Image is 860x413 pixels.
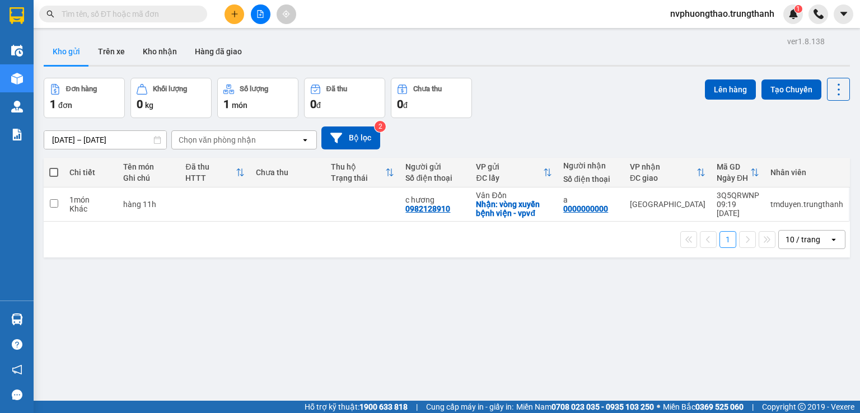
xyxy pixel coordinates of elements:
button: Trên xe [89,38,134,65]
div: 10 / trang [786,234,820,245]
input: Select a date range. [44,131,166,149]
button: Kho nhận [134,38,186,65]
span: nvphuongthao.trungthanh [661,7,783,21]
div: VP nhận [630,162,697,171]
div: Thu hộ [331,162,385,171]
div: Nhân viên [770,168,843,177]
svg: open [829,235,838,244]
sup: 1 [794,5,802,13]
div: Trạng thái [331,173,385,182]
button: aim [277,4,296,24]
span: message [12,389,22,400]
button: Lên hàng [705,79,756,100]
span: search [46,10,54,18]
span: 1 [796,5,800,13]
span: Cung cấp máy in - giấy in: [426,401,513,413]
div: hàng 11h [123,200,174,209]
img: warehouse-icon [11,101,23,112]
div: a [563,195,619,204]
img: solution-icon [11,129,23,140]
div: Khối lượng [153,85,187,93]
span: kg [145,101,153,110]
div: Nhận: vòng xuyến bệnh viện - vpvđ [476,200,552,218]
img: warehouse-icon [11,45,23,57]
span: ⚪️ [657,405,660,409]
div: c hương [405,195,465,204]
th: Toggle SortBy [325,158,400,187]
div: ver 1.8.138 [787,35,825,48]
th: Toggle SortBy [624,158,711,187]
img: icon-new-feature [788,9,798,19]
button: Đơn hàng1đơn [44,78,125,118]
strong: 0369 525 060 [695,402,744,411]
div: 0000000000 [563,204,608,213]
input: Tìm tên, số ĐT hoặc mã đơn [62,8,194,20]
th: Toggle SortBy [711,158,765,187]
div: [GEOGRAPHIC_DATA] [630,200,705,209]
span: Miền Nam [516,401,654,413]
img: warehouse-icon [11,73,23,85]
button: Tạo Chuyến [761,79,821,100]
div: Chưa thu [413,85,442,93]
span: file-add [256,10,264,18]
span: 0 [310,97,316,111]
span: đơn [58,101,72,110]
img: logo-vxr [10,7,24,24]
button: Bộ lọc [321,126,380,149]
span: caret-down [839,9,849,19]
div: HTTT [185,173,236,182]
img: warehouse-icon [11,313,23,325]
button: file-add [251,4,270,24]
div: Chưa thu [256,168,319,177]
div: Chọn văn phòng nhận [179,134,256,146]
div: Đã thu [185,162,236,171]
div: Tên món [123,162,174,171]
div: Đã thu [326,85,347,93]
strong: 0708 023 035 - 0935 103 250 [551,402,654,411]
span: | [416,401,418,413]
div: Ghi chú [123,173,174,182]
span: món [232,101,247,110]
div: 0982128910 [405,204,450,213]
button: 1 [719,231,736,248]
span: plus [231,10,239,18]
span: notification [12,364,22,375]
div: Số điện thoại [563,175,619,184]
div: VP gửi [476,162,543,171]
span: 0 [137,97,143,111]
div: Mã GD [717,162,750,171]
span: Miền Bắc [663,401,744,413]
span: đ [316,101,321,110]
div: Chi tiết [69,168,112,177]
span: Hỗ trợ kỹ thuật: [305,401,408,413]
button: Số lượng1món [217,78,298,118]
div: Số lượng [240,85,268,93]
div: Khác [69,204,112,213]
div: Vân Đồn [476,191,552,200]
span: copyright [798,403,806,411]
span: 0 [397,97,403,111]
div: Ngày ĐH [717,173,750,182]
div: Số điện thoại [405,173,465,182]
span: question-circle [12,339,22,350]
sup: 2 [375,121,386,132]
div: 09:19 [DATE] [717,200,759,218]
div: ĐC giao [630,173,697,182]
th: Toggle SortBy [180,158,250,187]
button: Hàng đã giao [186,38,251,65]
div: 3Q5QRWNP [717,191,759,200]
span: aim [282,10,290,18]
button: Đã thu0đ [304,78,385,118]
button: Khối lượng0kg [130,78,212,118]
div: ĐC lấy [476,173,543,182]
div: Người nhận [563,161,619,170]
button: caret-down [834,4,853,24]
div: Người gửi [405,162,465,171]
strong: 1900 633 818 [359,402,408,411]
span: 1 [50,97,56,111]
div: Đơn hàng [66,85,97,93]
button: Chưa thu0đ [391,78,472,118]
div: tmduyen.trungthanh [770,200,843,209]
button: Kho gửi [44,38,89,65]
span: | [752,401,754,413]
